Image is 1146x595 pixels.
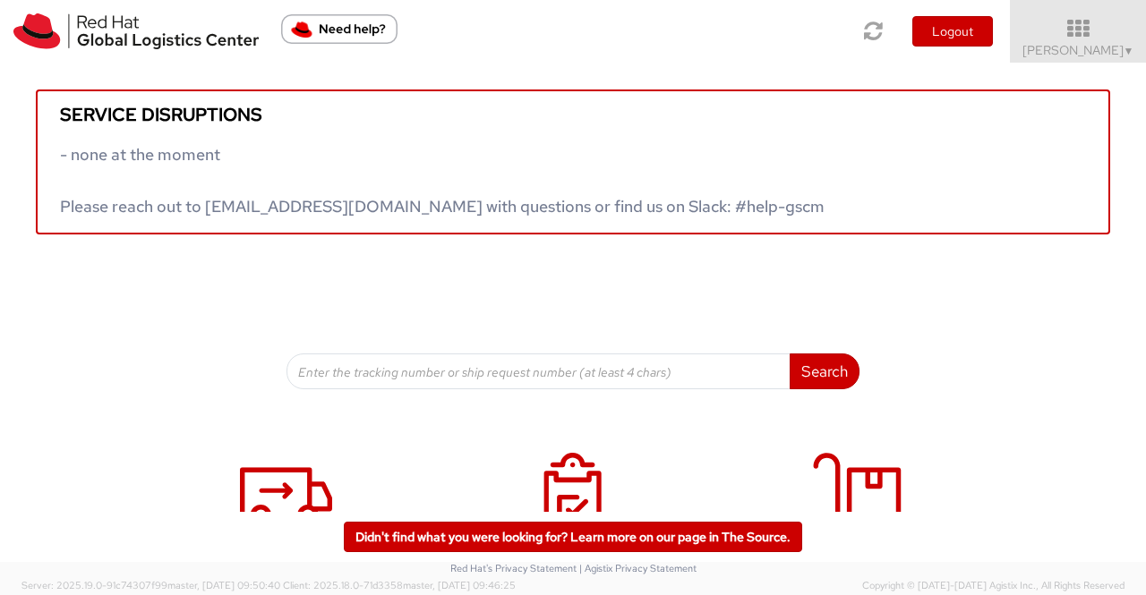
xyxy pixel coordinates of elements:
input: Enter the tracking number or ship request number (at least 4 chars) [286,353,791,389]
h5: Service disruptions [60,105,1086,124]
span: Server: 2025.19.0-91c74307f99 [21,579,280,591]
button: Search [790,353,859,389]
button: Need help? [281,14,398,44]
a: Red Hat's Privacy Statement [450,562,577,574]
span: Copyright © [DATE]-[DATE] Agistix Inc., All Rights Reserved [862,579,1125,593]
span: Client: 2025.18.0-71d3358 [283,579,516,591]
a: Service disruptions - none at the moment Please reach out to [EMAIL_ADDRESS][DOMAIN_NAME] with qu... [36,89,1110,234]
span: - none at the moment Please reach out to [EMAIL_ADDRESS][DOMAIN_NAME] with questions or find us o... [60,144,825,217]
button: Logout [912,16,993,47]
span: master, [DATE] 09:46:25 [403,579,516,591]
a: | Agistix Privacy Statement [579,562,697,574]
span: ▼ [1124,44,1134,58]
img: rh-logistics-00dfa346123c4ec078e1.svg [13,13,259,49]
span: [PERSON_NAME] [1022,42,1134,58]
a: Didn't find what you were looking for? Learn more on our page in The Source. [344,522,802,552]
span: master, [DATE] 09:50:40 [167,579,280,591]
